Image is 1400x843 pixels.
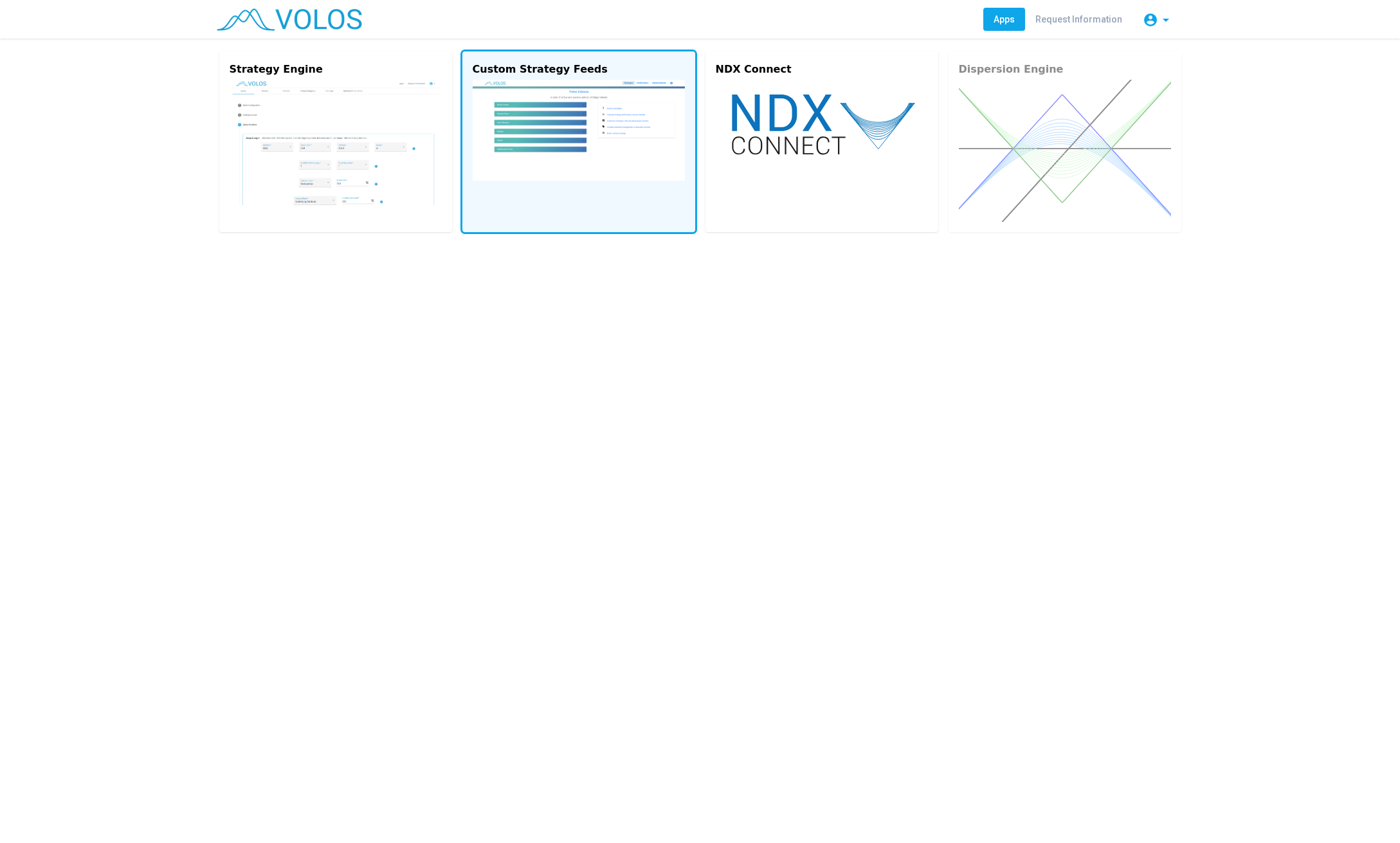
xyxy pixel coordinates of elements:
div: Custom Strategy Feeds [473,62,685,77]
span: Request Information [1035,14,1122,24]
div: NDX Connect [716,62,928,77]
a: Request Information [1025,8,1132,31]
img: strategy-engine.png [230,80,442,205]
span: Apps [994,14,1015,24]
mat-icon: account_circle [1143,12,1158,28]
div: Dispersion Engine [959,62,1171,77]
a: Apps [983,8,1025,31]
img: dispersion.svg [959,80,1171,222]
mat-icon: arrow_drop_down [1158,12,1174,28]
img: ndx-connect.svg [716,80,928,168]
div: Strategy Engine [230,62,442,77]
img: custom.png [473,80,685,181]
